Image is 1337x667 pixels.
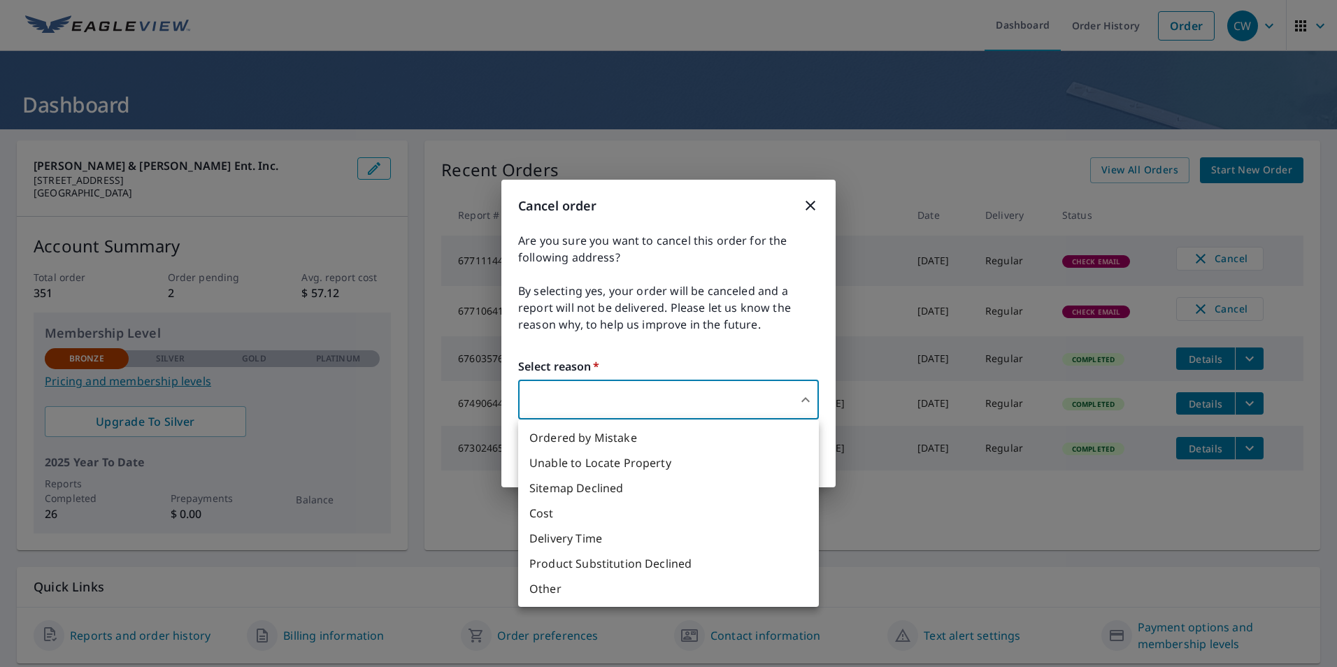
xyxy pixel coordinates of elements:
li: Other [518,576,819,601]
li: Product Substitution Declined [518,551,819,576]
li: Cost [518,501,819,526]
li: Unable to Locate Property [518,450,819,475]
li: Sitemap Declined [518,475,819,501]
li: Delivery Time [518,526,819,551]
li: Ordered by Mistake [518,425,819,450]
